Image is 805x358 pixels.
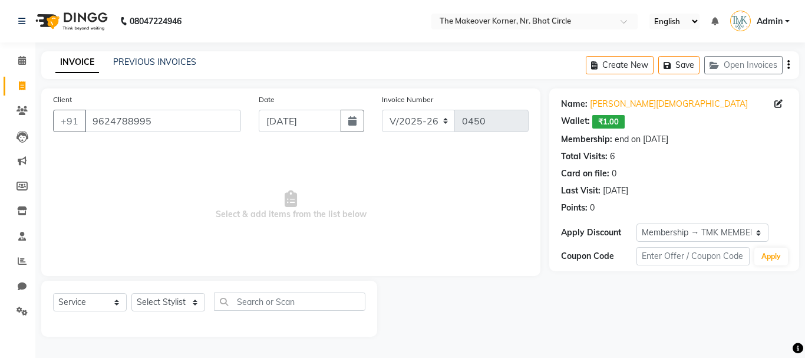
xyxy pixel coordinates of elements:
[730,11,751,31] img: Admin
[53,146,529,264] span: Select & add items from the list below
[603,185,628,197] div: [DATE]
[615,133,668,146] div: end on [DATE]
[561,133,612,146] div: Membership:
[30,5,111,38] img: logo
[586,56,654,74] button: Create New
[130,5,182,38] b: 08047224946
[590,202,595,214] div: 0
[561,250,636,262] div: Coupon Code
[53,110,86,132] button: +91
[561,115,590,129] div: Wallet:
[85,110,241,132] input: Search by Name/Mobile/Email/Code
[592,115,625,129] span: ₹1.00
[757,15,783,28] span: Admin
[658,56,700,74] button: Save
[610,150,615,163] div: 6
[704,56,783,74] button: Open Invoices
[612,167,616,180] div: 0
[55,52,99,73] a: INVOICE
[113,57,196,67] a: PREVIOUS INVOICES
[754,248,788,265] button: Apply
[561,167,609,180] div: Card on file:
[636,247,750,265] input: Enter Offer / Coupon Code
[53,94,72,105] label: Client
[561,185,601,197] div: Last Visit:
[590,98,748,110] a: [PERSON_NAME][DEMOGRAPHIC_DATA]
[561,202,588,214] div: Points:
[561,98,588,110] div: Name:
[561,226,636,239] div: Apply Discount
[259,94,275,105] label: Date
[382,94,433,105] label: Invoice Number
[561,150,608,163] div: Total Visits:
[214,293,365,311] input: Search or Scan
